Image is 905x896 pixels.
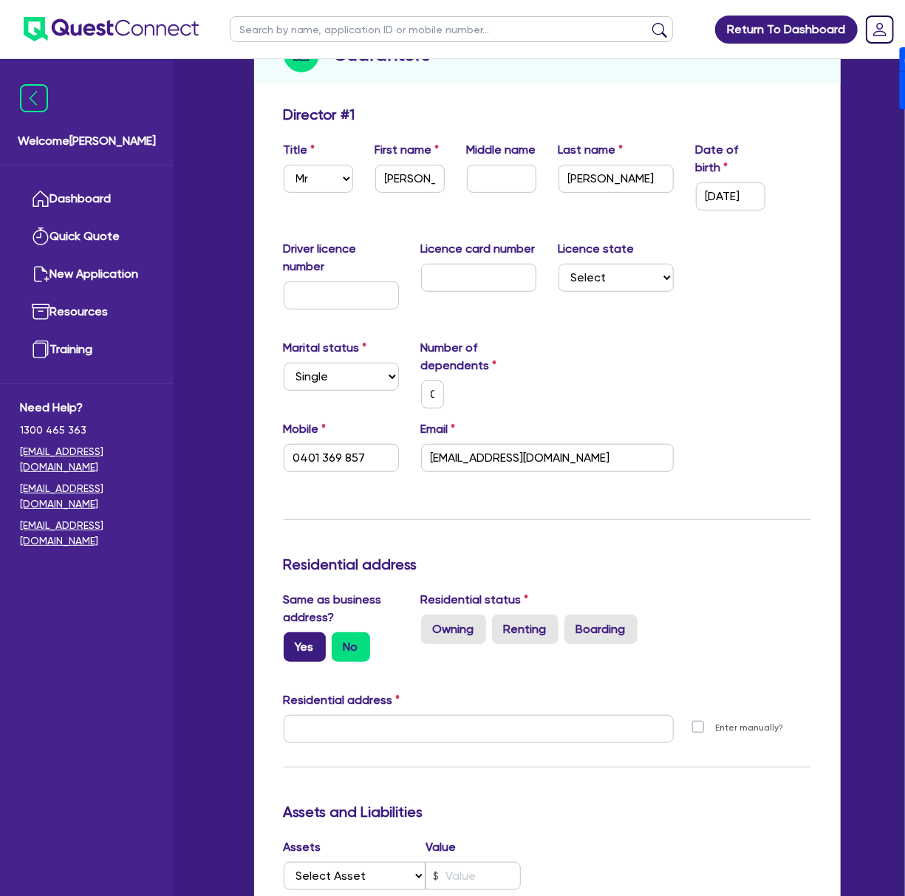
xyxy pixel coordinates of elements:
[284,591,399,626] label: Same as business address?
[284,555,811,573] h3: Residential address
[467,141,536,159] label: Middle name
[20,293,154,331] a: Resources
[20,423,154,438] span: 1300 465 363
[230,16,673,42] input: Search by name, application ID or mobile number...
[564,615,638,644] label: Boarding
[18,132,156,150] span: Welcome [PERSON_NAME]
[32,341,49,358] img: training
[284,838,426,856] label: Assets
[20,180,154,218] a: Dashboard
[284,106,355,123] h3: Director # 1
[559,141,624,159] label: Last name
[696,141,765,177] label: Date of birth
[861,10,899,49] a: Dropdown toggle
[492,615,559,644] label: Renting
[32,228,49,245] img: quick-quote
[20,256,154,293] a: New Application
[20,84,48,112] img: icon-menu-close
[421,615,486,644] label: Owning
[20,399,154,417] span: Need Help?
[284,420,327,438] label: Mobile
[421,240,536,258] label: Licence card number
[715,16,858,44] a: Return To Dashboard
[421,420,456,438] label: Email
[716,721,784,735] label: Enter manually?
[559,240,635,258] label: Licence state
[421,591,529,609] label: Residential status
[20,218,154,256] a: Quick Quote
[20,444,154,475] a: [EMAIL_ADDRESS][DOMAIN_NAME]
[20,331,154,369] a: Training
[284,803,811,821] h3: Assets and Liabilities
[284,141,315,159] label: Title
[32,303,49,321] img: resources
[375,141,440,159] label: First name
[284,240,399,276] label: Driver licence number
[332,632,370,662] label: No
[24,17,199,41] img: quest-connect-logo-blue
[426,862,521,890] input: Value
[20,518,154,549] a: [EMAIL_ADDRESS][DOMAIN_NAME]
[284,632,326,662] label: Yes
[20,481,154,512] a: [EMAIL_ADDRESS][DOMAIN_NAME]
[696,182,765,211] input: DD / MM / YYYY
[284,691,400,709] label: Residential address
[32,265,49,283] img: new-application
[426,838,456,856] label: Value
[421,339,536,375] label: Number of dependents
[284,339,367,357] label: Marital status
